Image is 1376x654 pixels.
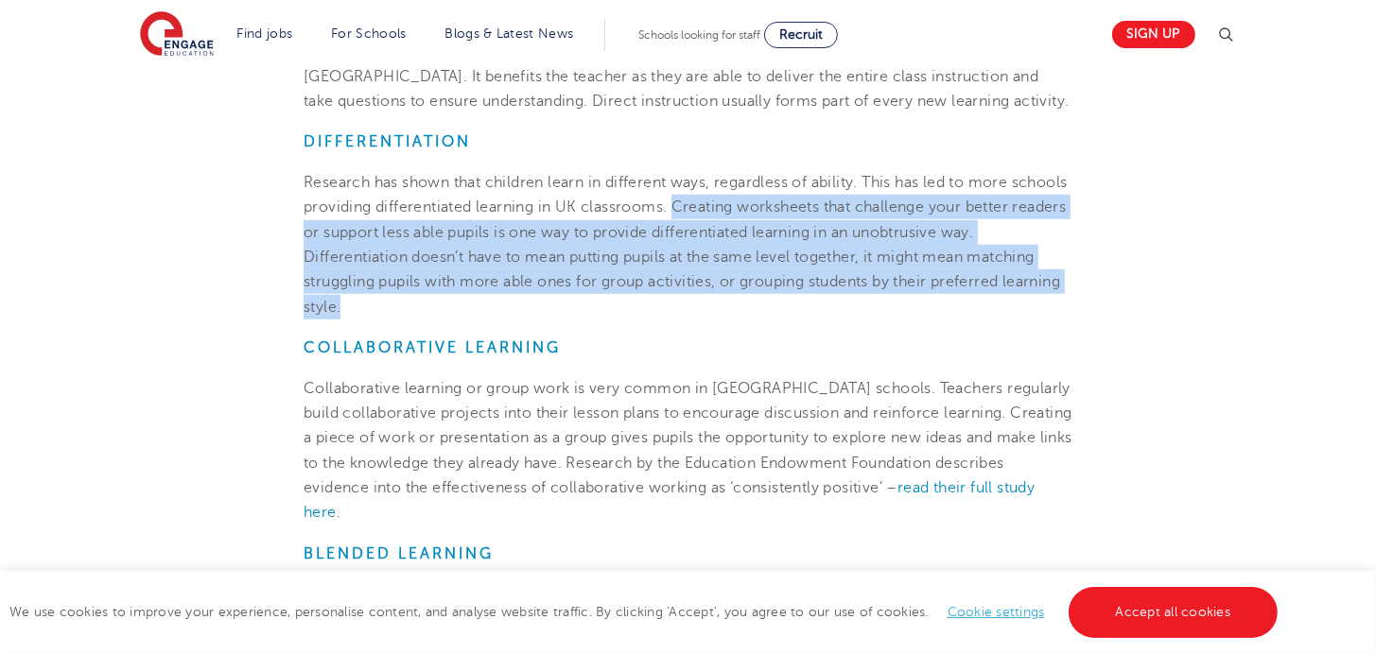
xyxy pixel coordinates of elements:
strong: Blended Learning [304,545,494,562]
span: We use cookies to improve your experience, personalise content, and analyse website traffic. By c... [9,605,1282,619]
a: Cookie settings [948,605,1045,619]
span: Collaborative learning or group work is very common in [GEOGRAPHIC_DATA] schools. Teachers regula... [304,380,1072,496]
a: Sign up [1112,21,1195,48]
a: Blogs & Latest News [445,26,574,41]
a: Recruit [764,22,838,48]
strong: COLLABORATIVE LEARNING [304,339,561,356]
a: Accept all cookies [1069,587,1279,638]
span: Recruit [779,27,823,42]
a: Find jobs [237,26,293,41]
img: Engage Education [140,11,214,59]
span: . [337,504,340,521]
span: Research has shown that children learn in different ways, regardless of ability. This has led to ... [304,174,1068,315]
a: For Schools [331,26,406,41]
span: Direct (or explicit) instruction is a teacher-led technique that involves the teacher giving inst... [304,18,1070,110]
strong: Differentiation [304,133,471,150]
span: Schools looking for staff [638,28,760,42]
